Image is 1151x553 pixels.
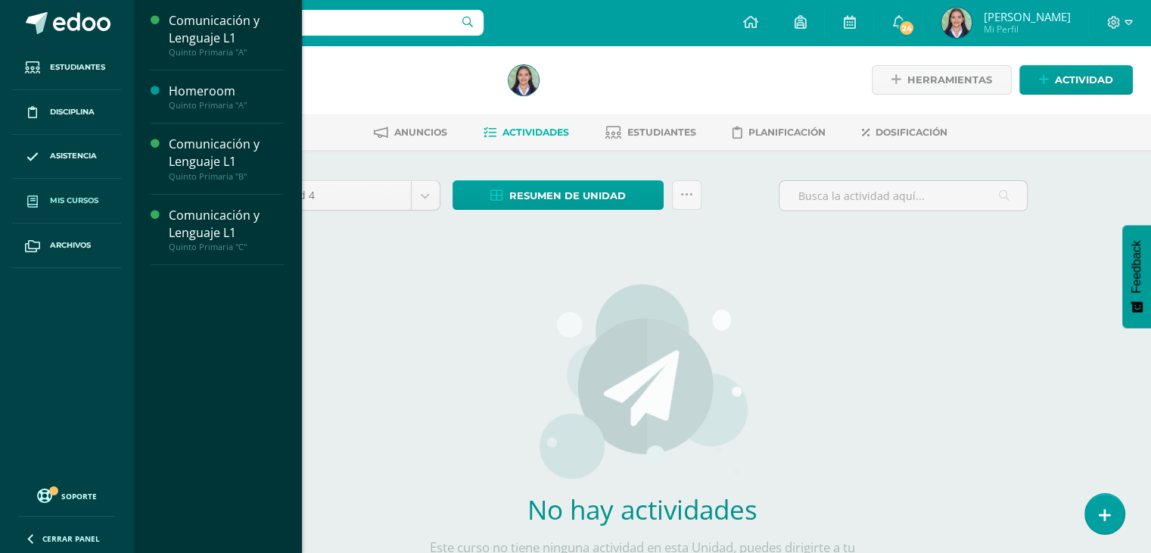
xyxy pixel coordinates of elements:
[12,223,121,268] a: Archivos
[169,12,284,58] a: Comunicación y Lenguaje L1Quinto Primaria "A"
[169,83,284,100] div: Homeroom
[862,120,947,145] a: Dosificación
[18,485,115,505] a: Soporte
[169,83,284,111] a: HomeroomQuinto Primaria "A"
[509,182,626,210] span: Resumen de unidad
[50,106,95,118] span: Disciplina
[484,120,569,145] a: Actividades
[1055,66,1113,94] span: Actividad
[50,61,105,73] span: Estudiantes
[509,65,539,95] img: 018c042a8e8dd272ac269bce2b175a24.png
[983,23,1070,36] span: Mi Perfil
[257,181,440,210] a: Unidad 4
[169,100,284,111] div: Quinto Primaria "A"
[12,135,121,180] a: Asistencia
[191,62,490,83] h1: Homeroom
[419,492,866,527] h2: No hay actividades
[61,491,97,501] span: Soporte
[1122,225,1151,328] button: Feedback - Mostrar encuesta
[605,120,696,145] a: Estudiantes
[748,127,826,138] span: Planificación
[143,10,484,36] input: Busca un usuario...
[169,207,284,242] div: Comunicación y Lenguaje L1
[169,12,284,47] div: Comunicación y Lenguaje L1
[50,150,97,162] span: Asistencia
[453,180,664,210] a: Resumen de unidad
[42,533,100,544] span: Cerrar panel
[394,127,447,138] span: Anuncios
[779,181,1027,211] input: Busca la actividad aquí...
[1019,65,1133,95] a: Actividad
[12,90,121,135] a: Disciplina
[169,171,284,182] div: Quinto Primaria "B"
[169,47,284,58] div: Quinto Primaria "A"
[872,65,1012,95] a: Herramientas
[876,127,947,138] span: Dosificación
[169,136,284,181] a: Comunicación y Lenguaje L1Quinto Primaria "B"
[12,45,121,90] a: Estudiantes
[941,8,972,38] img: 018c042a8e8dd272ac269bce2b175a24.png
[898,20,915,36] span: 24
[733,120,826,145] a: Planificación
[374,120,447,145] a: Anuncios
[191,83,490,98] div: Quinto Primaria 'A'
[627,127,696,138] span: Estudiantes
[1130,240,1143,293] span: Feedback
[169,136,284,170] div: Comunicación y Lenguaje L1
[169,207,284,252] a: Comunicación y Lenguaje L1Quinto Primaria "C"
[502,127,569,138] span: Actividades
[535,283,749,480] img: activities.png
[983,9,1070,24] span: [PERSON_NAME]
[50,239,91,252] span: Archivos
[269,181,400,210] span: Unidad 4
[169,242,284,252] div: Quinto Primaria "C"
[50,195,98,207] span: Mis cursos
[907,66,992,94] span: Herramientas
[12,179,121,223] a: Mis cursos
